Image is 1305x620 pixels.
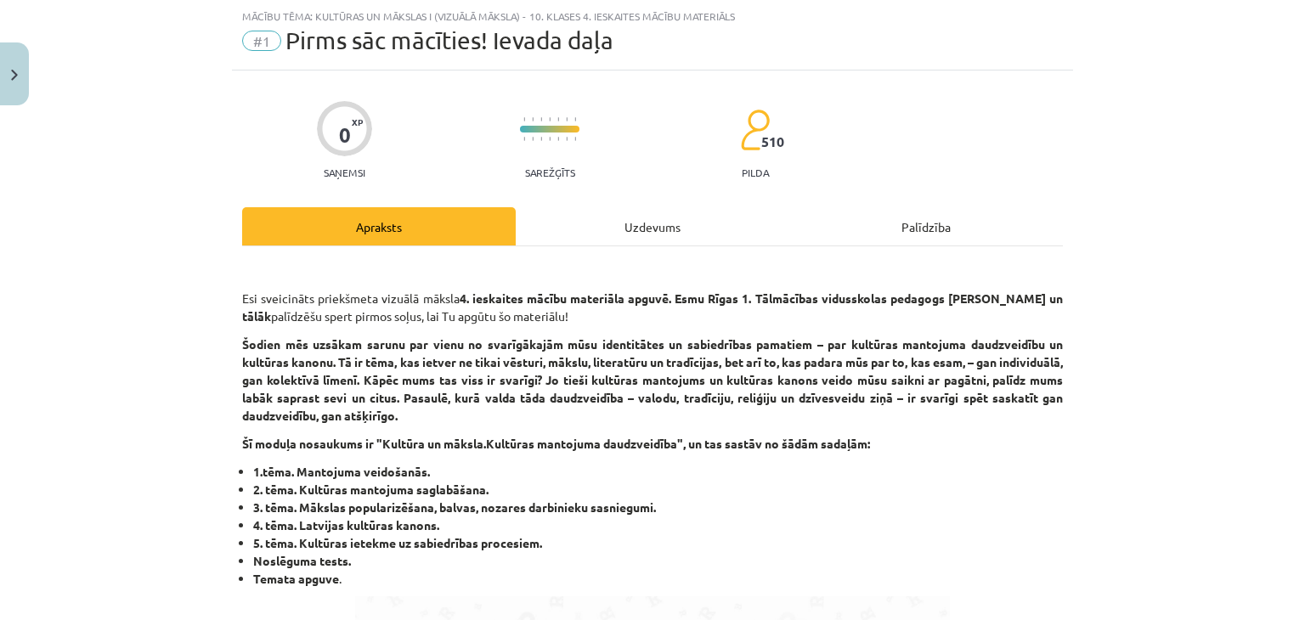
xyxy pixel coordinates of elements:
[566,137,568,141] img: icon-short-line-57e1e144782c952c97e751825c79c345078a6d821885a25fce030b3d8c18986b.svg
[253,499,656,515] b: 3. tēma. Mākslas popularizēšana, balvas, nozares darbinieku sasniegumi.
[549,137,551,141] img: icon-short-line-57e1e144782c952c97e751825c79c345078a6d821885a25fce030b3d8c18986b.svg
[285,26,613,54] span: Pirms sāc mācīties! Ievada daļa
[532,117,534,121] img: icon-short-line-57e1e144782c952c97e751825c79c345078a6d821885a25fce030b3d8c18986b.svg
[242,436,486,451] b: Šī moduļa nosaukums ir "Kultūra un māksla.
[352,117,363,127] span: XP
[516,207,789,245] div: Uzdevums
[761,134,784,149] span: 510
[486,436,870,451] b: Kultūras mantojuma daudzveidība", un tas sastāv no šādām sadaļām:
[523,117,525,121] img: icon-short-line-57e1e144782c952c97e751825c79c345078a6d821885a25fce030b3d8c18986b.svg
[540,117,542,121] img: icon-short-line-57e1e144782c952c97e751825c79c345078a6d821885a25fce030b3d8c18986b.svg
[253,535,542,550] b: 5. tēma. Kultūras ietekme uz sabiedrības procesiem.
[253,571,339,586] b: Temata apguve
[242,31,281,51] span: #1
[742,166,769,178] p: pilda
[242,290,1063,325] p: Esi sveicināts priekšmeta vizuālā māksla palīdzēšu spert pirmos soļus, lai Tu apgūtu šo materiālu!
[242,336,1063,423] b: Šodien mēs uzsākam sarunu par vienu no svarīgākajām mūsu identitātes un sabiedrības pamatiem – pa...
[339,123,351,147] div: 0
[525,166,575,178] p: Sarežģīts
[549,117,551,121] img: icon-short-line-57e1e144782c952c97e751825c79c345078a6d821885a25fce030b3d8c18986b.svg
[242,290,1063,324] b: 4. ieskaites mācību materiāla apguvē. Esmu Rīgas 1. Tālmācības vidusskolas pedagogs [PERSON_NAME]...
[242,207,516,245] div: Apraksts
[557,117,559,121] img: icon-short-line-57e1e144782c952c97e751825c79c345078a6d821885a25fce030b3d8c18986b.svg
[532,137,534,141] img: icon-short-line-57e1e144782c952c97e751825c79c345078a6d821885a25fce030b3d8c18986b.svg
[11,70,18,81] img: icon-close-lesson-0947bae3869378f0d4975bcd49f059093ad1ed9edebbc8119c70593378902aed.svg
[574,117,576,121] img: icon-short-line-57e1e144782c952c97e751825c79c345078a6d821885a25fce030b3d8c18986b.svg
[557,137,559,141] img: icon-short-line-57e1e144782c952c97e751825c79c345078a6d821885a25fce030b3d8c18986b.svg
[566,117,568,121] img: icon-short-line-57e1e144782c952c97e751825c79c345078a6d821885a25fce030b3d8c18986b.svg
[317,166,372,178] p: Saņemsi
[253,482,489,497] b: 2. tēma. Kultūras mantojuma saglabāšana.
[574,137,576,141] img: icon-short-line-57e1e144782c952c97e751825c79c345078a6d821885a25fce030b3d8c18986b.svg
[740,109,770,151] img: students-c634bb4e5e11cddfef0936a35e636f08e4e9abd3cc4e673bd6f9a4125e45ecb1.svg
[523,137,525,141] img: icon-short-line-57e1e144782c952c97e751825c79c345078a6d821885a25fce030b3d8c18986b.svg
[540,137,542,141] img: icon-short-line-57e1e144782c952c97e751825c79c345078a6d821885a25fce030b3d8c18986b.svg
[242,10,1063,22] div: Mācību tēma: Kultūras un mākslas i (vizuālā māksla) - 10. klases 4. ieskaites mācību materiāls
[253,570,1063,588] li: .
[253,517,439,533] b: 4. tēma. Latvijas kultūras kanons.
[253,464,430,479] b: 1.tēma. Mantojuma veidošanās.
[789,207,1063,245] div: Palīdzība
[253,553,351,568] b: Noslēguma tests.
